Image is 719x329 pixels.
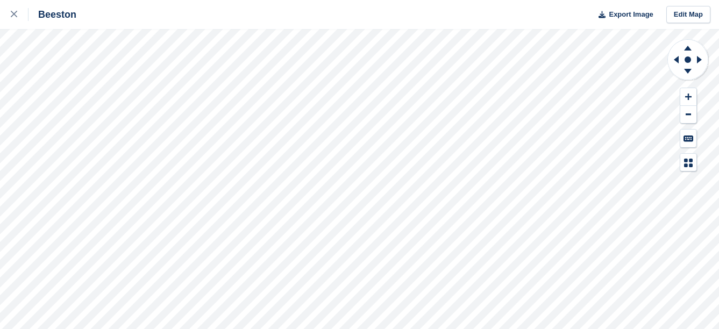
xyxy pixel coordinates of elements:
[680,130,696,147] button: Keyboard Shortcuts
[680,106,696,124] button: Zoom Out
[592,6,653,24] button: Export Image
[29,8,76,21] div: Beeston
[680,88,696,106] button: Zoom In
[609,9,653,20] span: Export Image
[666,6,710,24] a: Edit Map
[680,154,696,171] button: Map Legend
